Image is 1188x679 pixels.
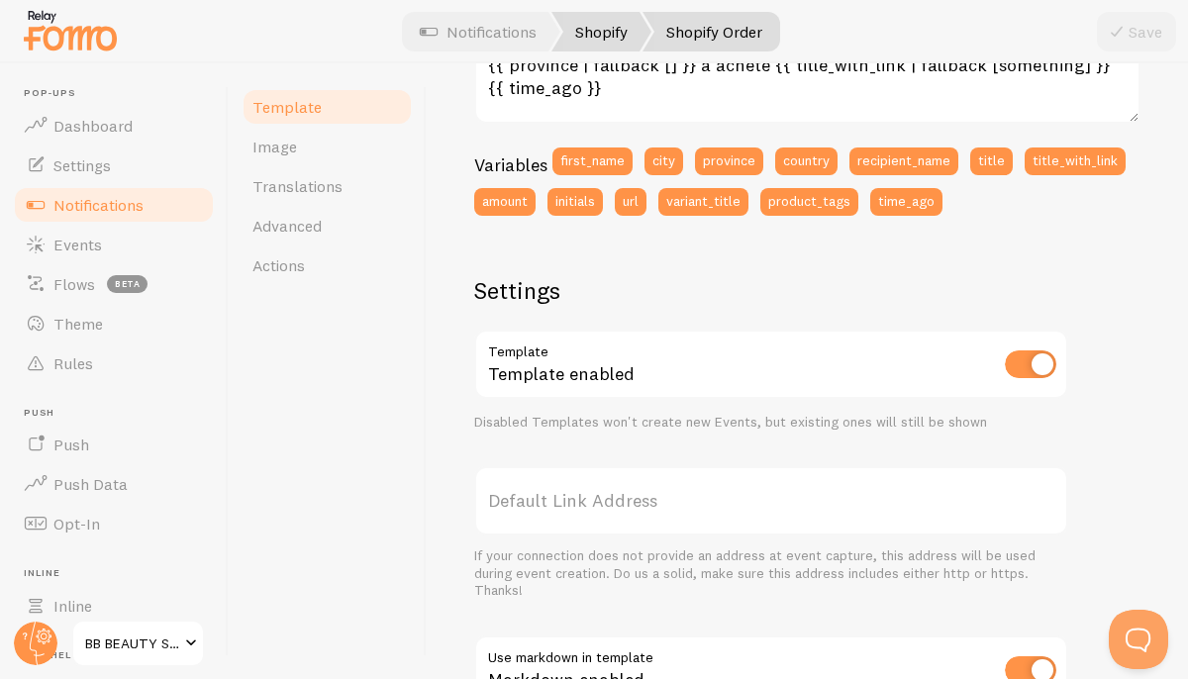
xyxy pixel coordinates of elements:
iframe: Help Scout Beacon - Open [1109,610,1168,669]
button: time_ago [870,188,942,216]
a: Settings [12,145,216,185]
span: Image [252,137,297,156]
span: Pop-ups [24,87,216,100]
a: Image [241,127,414,166]
a: Rules [12,343,216,383]
a: Flows beta [12,264,216,304]
h3: Variables [474,153,547,176]
a: Inline [12,586,216,626]
h2: Settings [474,275,1068,306]
button: city [644,147,683,175]
button: initials [547,188,603,216]
span: Settings [53,155,111,175]
span: Advanced [252,216,322,236]
button: product_tags [760,188,858,216]
button: variant_title [658,188,748,216]
label: Default Link Address [474,466,1068,535]
span: Inline [24,567,216,580]
span: Rules [53,353,93,373]
span: Push [24,407,216,420]
span: Push Data [53,474,128,494]
div: If your connection does not provide an address at event capture, this address will be used during... [474,547,1068,600]
span: Push [53,435,89,454]
span: Notifications [53,195,144,215]
span: BB BEAUTY STUDIO [85,631,179,655]
span: Events [53,235,102,254]
a: Notifications [12,185,216,225]
a: BB BEAUTY STUDIO [71,620,205,667]
button: country [775,147,838,175]
button: recipient_name [849,147,958,175]
a: Advanced [241,206,414,245]
a: Dashboard [12,106,216,145]
div: Template enabled [474,330,1068,402]
button: province [695,147,763,175]
button: title_with_link [1025,147,1126,175]
a: Actions [241,245,414,285]
button: title [970,147,1013,175]
button: amount [474,188,536,216]
span: Inline [53,596,92,616]
img: fomo-relay-logo-orange.svg [21,5,120,55]
a: Events [12,225,216,264]
span: beta [107,275,148,293]
a: Push [12,425,216,464]
span: Flows [53,274,95,294]
button: url [615,188,646,216]
span: Actions [252,255,305,275]
span: Dashboard [53,116,133,136]
span: Translations [252,176,343,196]
a: Template [241,87,414,127]
span: Template [252,97,322,117]
a: Theme [12,304,216,343]
span: Opt-In [53,514,100,533]
button: first_name [552,147,633,175]
span: Theme [53,314,103,334]
a: Translations [241,166,414,206]
a: Opt-In [12,504,216,543]
a: Push Data [12,464,216,504]
div: Disabled Templates won't create new Events, but existing ones will still be shown [474,414,1068,432]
